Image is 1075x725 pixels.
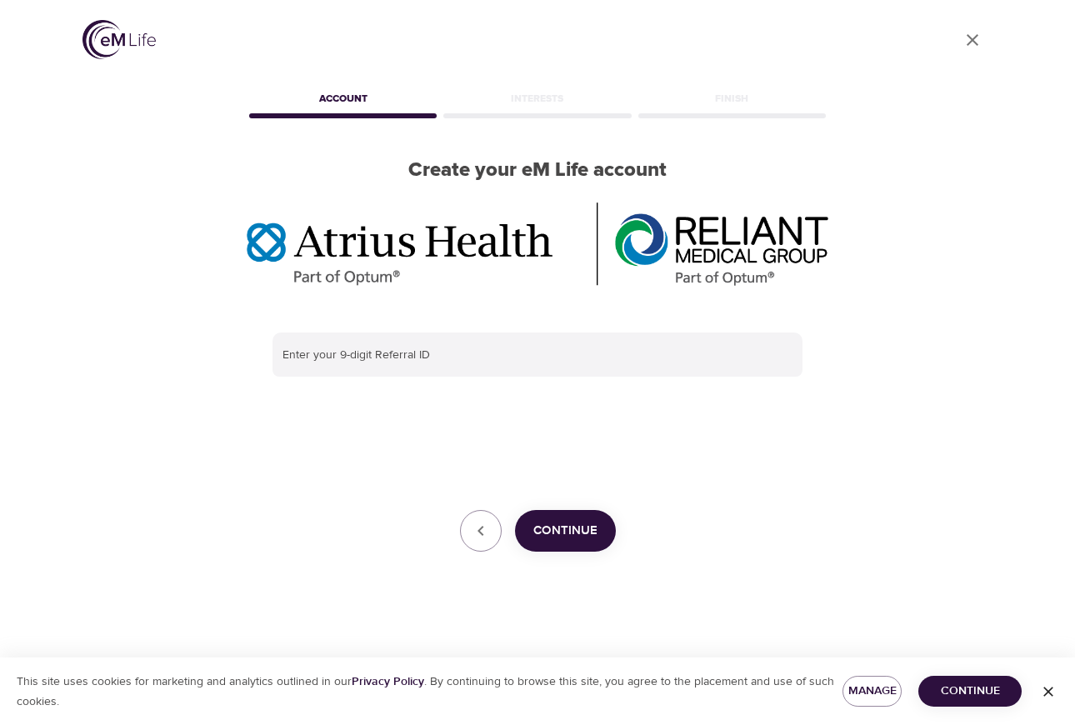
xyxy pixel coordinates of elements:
[932,681,1008,702] span: Continue
[246,158,829,182] h2: Create your eM Life account
[952,20,992,60] a: close
[842,676,902,707] button: Manage
[515,510,616,552] button: Continue
[918,676,1022,707] button: Continue
[352,674,424,689] a: Privacy Policy
[82,20,156,59] img: logo
[533,520,597,542] span: Continue
[856,681,888,702] span: Manage
[247,202,828,286] img: Optum%20MA_AtriusReliant.png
